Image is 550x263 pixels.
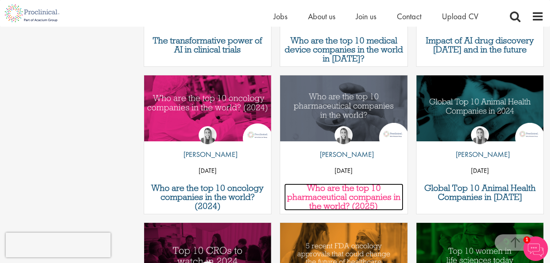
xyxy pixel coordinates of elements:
[450,126,510,165] a: Hannah Burke [PERSON_NAME]
[274,11,287,22] a: Jobs
[523,236,548,261] img: Chatbot
[280,165,407,177] p: [DATE]
[416,75,543,148] a: Link to a post
[144,75,271,148] a: Link to a post
[144,165,271,177] p: [DATE]
[314,126,374,165] a: Hannah Burke [PERSON_NAME]
[177,148,238,161] p: [PERSON_NAME]
[177,126,238,165] a: Hannah Burke [PERSON_NAME]
[471,126,489,144] img: Hannah Burke
[356,11,376,22] a: Join us
[397,11,421,22] a: Contact
[280,75,407,141] img: Top 10 pharmaceutical companies in the world 2025
[523,236,530,243] span: 1
[421,184,539,202] a: Global Top 10 Animal Health Companies in [DATE]
[6,233,111,257] iframe: reCAPTCHA
[280,75,407,148] a: Link to a post
[416,75,543,141] img: Global Top 10 Animal Health Companies in 2024
[450,148,510,161] p: [PERSON_NAME]
[148,184,267,211] a: Who are the top 10 oncology companies in the world? (2024)
[308,11,335,22] a: About us
[148,36,267,54] a: The transformative power of AI in clinical trials
[335,126,353,144] img: Hannah Burke
[314,148,374,161] p: [PERSON_NAME]
[199,126,217,144] img: Hannah Burke
[416,165,543,177] p: [DATE]
[421,36,539,54] a: Impact of AI drug discovery [DATE] and in the future
[284,184,403,211] a: Who are the top 10 pharmaceutical companies in the world? (2025)
[284,36,403,63] a: Who are the top 10 medical device companies in the world in [DATE]?
[442,11,478,22] a: Upload CV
